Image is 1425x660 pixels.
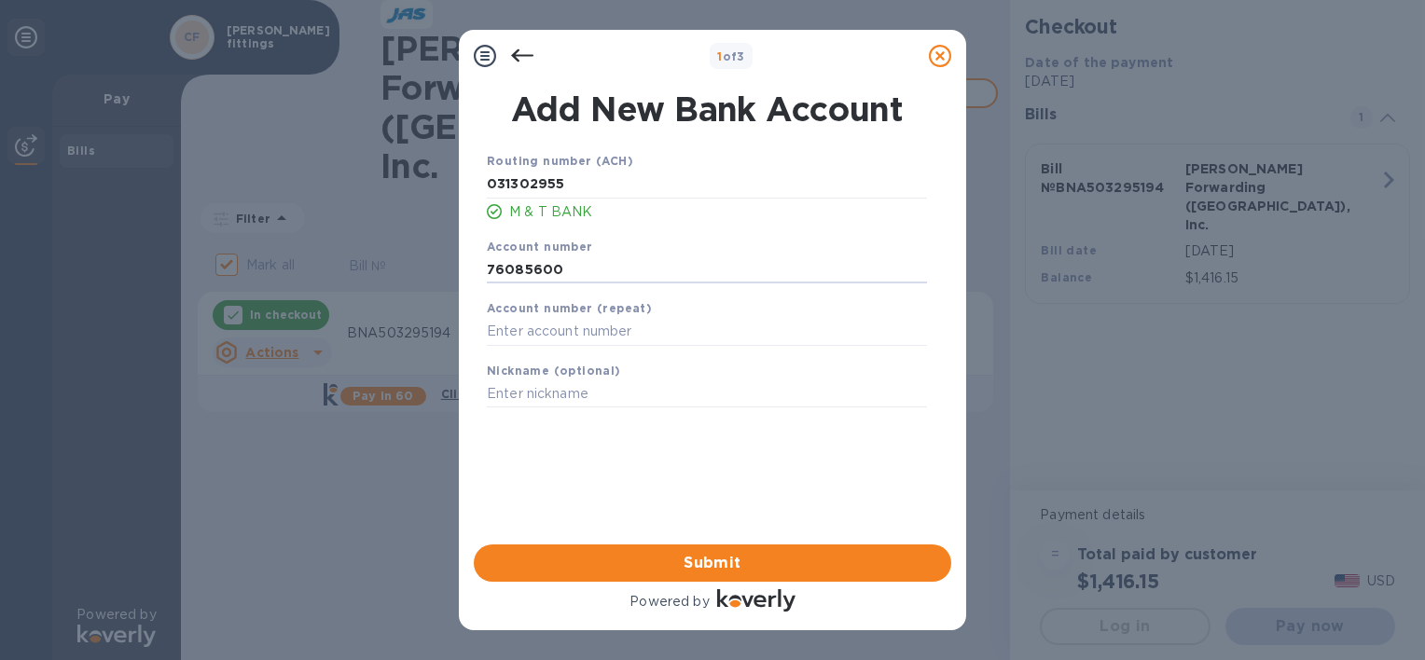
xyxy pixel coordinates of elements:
span: Submit [489,552,936,574]
b: Account number (repeat) [487,301,652,315]
p: Powered by [629,592,709,612]
b: of 3 [717,49,745,63]
input: Enter account number [487,255,927,283]
p: M & T BANK [509,202,927,222]
input: Enter account number [487,318,927,346]
img: Logo [717,589,796,612]
h1: Add New Bank Account [476,89,938,129]
b: Routing number (ACH) [487,154,633,168]
b: Nickname (optional) [487,364,621,378]
span: 1 [717,49,722,63]
button: Submit [474,544,951,582]
input: Enter routing number [487,171,927,199]
b: Account number [487,240,593,254]
input: Enter nickname [487,380,927,408]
